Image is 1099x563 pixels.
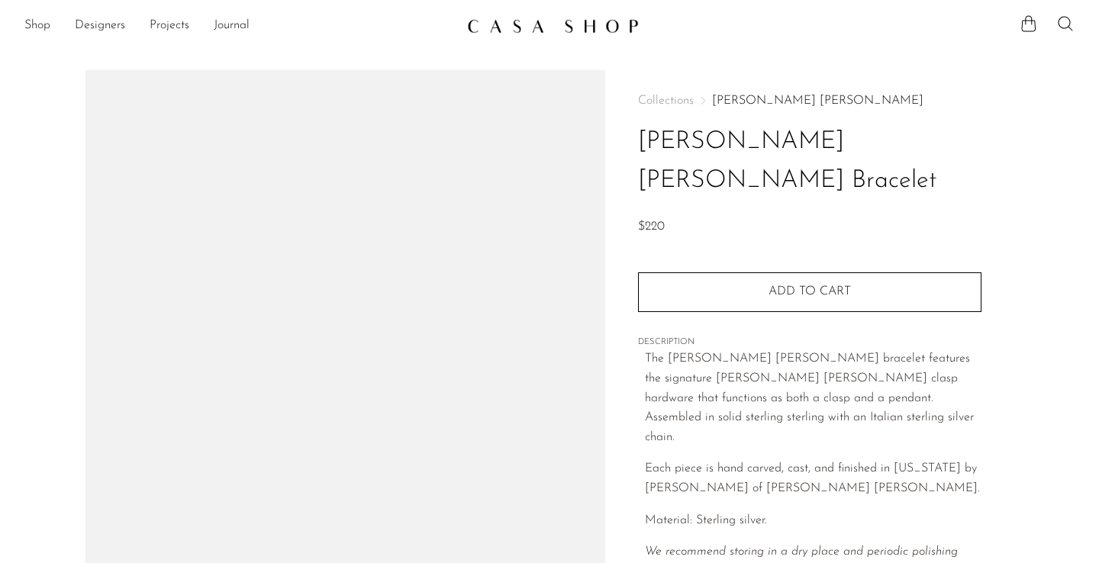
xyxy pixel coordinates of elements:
button: Add to cart [638,272,981,312]
a: [PERSON_NAME] [PERSON_NAME] [712,95,923,107]
a: Designers [75,16,125,36]
a: Shop [24,16,50,36]
h1: [PERSON_NAME] [PERSON_NAME] Bracelet [638,123,981,201]
span: Add to cart [769,285,851,298]
span: Collections [638,95,694,107]
span: $220 [638,220,665,233]
a: Journal [214,16,250,36]
nav: Breadcrumbs [638,95,981,107]
a: Projects [150,16,189,36]
p: Each piece is hand carved, cast, and finished in [US_STATE] by [PERSON_NAME] of [PERSON_NAME] [PE... [645,459,981,498]
span: DESCRIPTION [638,336,981,349]
ul: NEW HEADER MENU [24,13,455,39]
p: Material: Sterling silver. [645,511,981,531]
p: The [PERSON_NAME] [PERSON_NAME] bracelet features the signature [PERSON_NAME] [PERSON_NAME] clasp... [645,349,981,447]
nav: Desktop navigation [24,13,455,39]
